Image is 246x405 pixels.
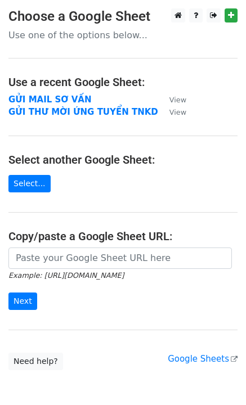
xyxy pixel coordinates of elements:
[8,8,238,25] h3: Choose a Google Sheet
[8,94,91,105] a: GỬI MAIL SƠ VẤN
[8,29,238,41] p: Use one of the options below...
[8,292,37,310] input: Next
[8,229,238,243] h4: Copy/paste a Google Sheet URL:
[158,94,186,105] a: View
[169,96,186,104] small: View
[158,107,186,117] a: View
[8,353,63,370] a: Need help?
[8,247,232,269] input: Paste your Google Sheet URL here
[8,107,158,117] a: GỬI THƯ MỜI ỨNG TUYỂN TNKD
[8,175,51,192] a: Select...
[169,108,186,116] small: View
[8,271,124,280] small: Example: [URL][DOMAIN_NAME]
[8,75,238,89] h4: Use a recent Google Sheet:
[168,354,238,364] a: Google Sheets
[8,153,238,166] h4: Select another Google Sheet:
